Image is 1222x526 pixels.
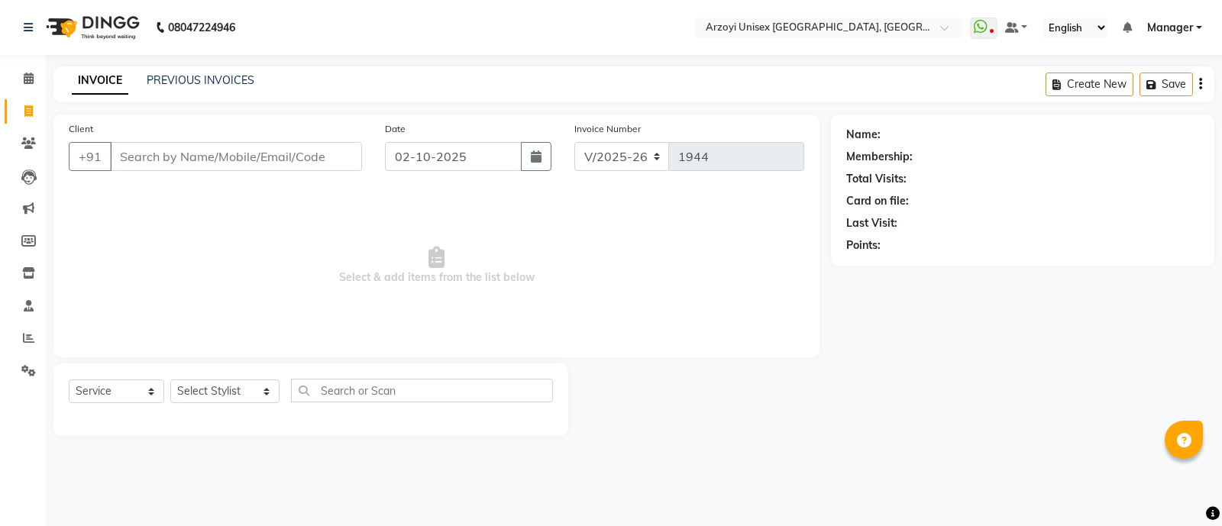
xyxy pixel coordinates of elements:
[846,127,881,143] div: Name:
[846,215,897,231] div: Last Visit:
[846,171,907,187] div: Total Visits:
[147,73,254,87] a: PREVIOUS INVOICES
[168,6,235,49] b: 08047224946
[1158,465,1207,511] iframe: chat widget
[846,237,881,253] div: Points:
[69,122,93,136] label: Client
[291,379,553,402] input: Search or Scan
[574,122,641,136] label: Invoice Number
[846,149,913,165] div: Membership:
[1046,73,1133,96] button: Create New
[110,142,362,171] input: Search by Name/Mobile/Email/Code
[846,193,909,209] div: Card on file:
[1147,20,1193,36] span: Manager
[69,189,804,342] span: Select & add items from the list below
[72,67,128,95] a: INVOICE
[1140,73,1193,96] button: Save
[39,6,144,49] img: logo
[385,122,406,136] label: Date
[69,142,112,171] button: +91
